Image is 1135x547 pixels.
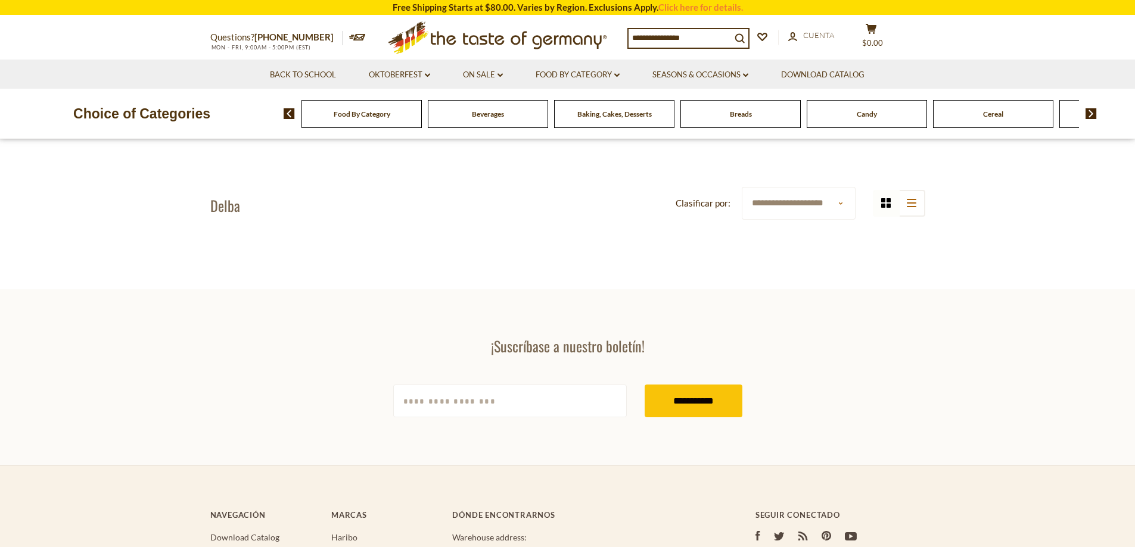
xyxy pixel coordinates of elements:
h4: Seguir conectado [755,510,925,520]
a: Seasons & Occasions [652,68,748,82]
h4: Marcas [331,510,440,520]
a: Cereal [983,110,1003,118]
a: Beverages [472,110,504,118]
label: Clasificar por: [676,196,730,211]
a: Candy [857,110,877,118]
img: previous arrow [284,108,295,119]
span: $0.00 [862,38,883,48]
a: On Sale [463,68,503,82]
h3: ¡Suscríbase a nuestro boletín! [393,337,742,355]
a: Oktoberfest [369,68,430,82]
a: Food By Category [536,68,620,82]
span: Cuenta [803,30,834,40]
button: $0.00 [854,23,890,53]
a: Download Catalog [210,532,279,542]
a: Back to School [270,68,336,82]
h4: Navegación [210,510,319,520]
img: next arrow [1086,108,1097,119]
a: [PHONE_NUMBER] [254,32,334,42]
p: Questions? [210,30,343,45]
a: Breads [730,110,752,118]
a: Cuenta [788,29,834,42]
h4: Dónde encontrarnos [452,510,707,520]
a: Download Catalog [781,68,865,82]
a: Food By Category [334,110,390,118]
h1: Delba [210,196,240,214]
span: MON - FRI, 9:00AM - 5:00PM (EST) [210,44,312,51]
a: Baking, Cakes, Desserts [577,110,652,118]
a: Haribo [331,532,357,542]
a: Click here for details. [658,2,743,12]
